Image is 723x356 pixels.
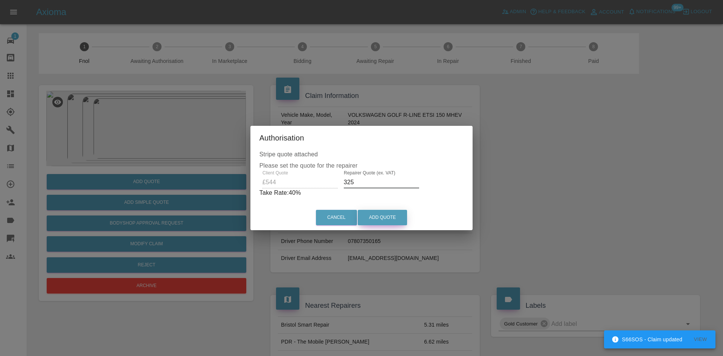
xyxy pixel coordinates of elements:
div: S66SOS - Claim updated [612,333,683,346]
button: View [688,334,712,345]
p: Stripe quote attached [259,150,464,159]
p: Please set the quote for the repairer [259,150,464,170]
button: Cancel [316,210,357,225]
h2: Authorisation [250,126,473,150]
button: Add Quote [358,210,407,225]
label: Client Quote [262,170,288,176]
p: Take Rate: 40 % [259,188,464,197]
label: Repairer Quote (ex. VAT) [344,170,395,176]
